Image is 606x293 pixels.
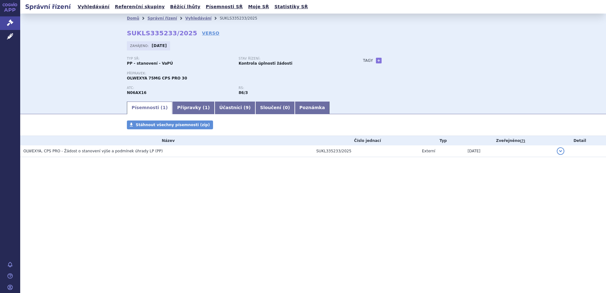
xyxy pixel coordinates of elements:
a: VERSO [202,30,219,36]
span: 0 [285,105,288,110]
a: Vyhledávání [185,16,211,21]
th: Název [20,136,313,145]
span: 9 [246,105,249,110]
strong: antidepresiva, selektivní inhibitory reuptake monoaminů působící na dva transmiterové systémy (SN... [239,91,248,95]
a: Poznámka [295,102,330,114]
h3: Tagy [363,57,373,64]
p: RS: [239,86,344,90]
a: Správní řízení [147,16,177,21]
a: Statistiky SŘ [272,3,310,11]
th: Zveřejněno [464,136,554,145]
a: Moje SŘ [246,3,271,11]
span: Stáhnout všechny písemnosti (zip) [136,123,210,127]
strong: VENLAFAXIN [127,91,146,95]
a: Účastníci (9) [215,102,255,114]
h2: Správní řízení [20,2,76,11]
td: [DATE] [464,145,554,157]
strong: PP - stanovení - VaPÚ [127,61,173,66]
span: Externí [422,149,435,153]
strong: SUKLS335233/2025 [127,29,197,37]
a: Přípravky (1) [172,102,214,114]
strong: Kontrola úplnosti žádosti [239,61,292,66]
a: Sloučení (0) [255,102,294,114]
li: SUKLS335233/2025 [220,14,265,23]
th: Typ [419,136,465,145]
button: detail [557,147,564,155]
a: Běžící lhůty [168,3,202,11]
span: OLWEXYA, CPS PRO - Žádost o stanovení výše a podmínek úhrady LP (PP) [23,149,163,153]
a: Stáhnout všechny písemnosti (zip) [127,120,213,129]
a: Písemnosti (1) [127,102,172,114]
a: Vyhledávání [76,3,111,11]
td: SUKL335233/2025 [313,145,419,157]
p: ATC: [127,86,232,90]
span: OLWEXYA 75MG CPS PRO 30 [127,76,187,80]
a: Referenční skupiny [113,3,167,11]
span: Zahájeno: [130,43,150,48]
span: 1 [163,105,166,110]
span: 1 [205,105,208,110]
a: Písemnosti SŘ [204,3,245,11]
th: Číslo jednací [313,136,419,145]
strong: [DATE] [152,44,167,48]
abbr: (?) [520,139,525,143]
p: Stav řízení: [239,57,344,61]
th: Detail [554,136,606,145]
p: Přípravek: [127,72,350,75]
a: + [376,58,382,63]
p: Typ SŘ: [127,57,232,61]
a: Domů [127,16,139,21]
